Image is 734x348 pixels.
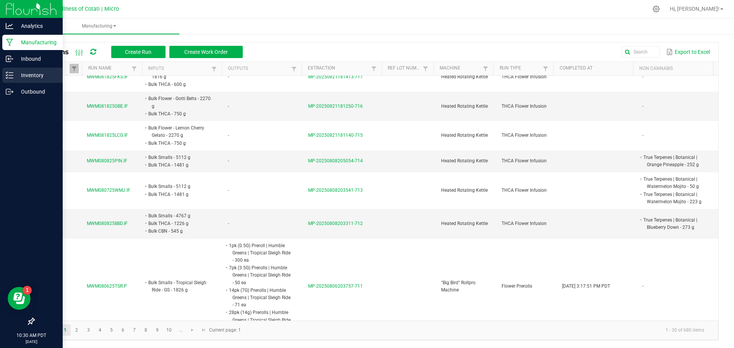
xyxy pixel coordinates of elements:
[369,64,378,73] a: Filter
[228,264,292,286] li: 7pk (3.5G) Prerolls | Humble Greens | Tropical Sleigh Ride - 50 ea
[421,64,430,73] a: Filter
[441,221,488,226] span: Heated Rotating Kettle
[187,324,198,336] a: Go to the next page
[502,188,547,193] span: THCA Flower Infusion
[13,54,59,63] p: Inbound
[223,172,304,209] td: -
[13,21,59,31] p: Analytics
[71,324,82,336] a: Page 2
[147,183,211,190] li: Bulk Smalls - 5112 g
[245,324,710,337] kendo-pager-info: 1 - 30 of 680 items
[441,104,488,109] span: Heated Rotating Kettle
[13,38,59,47] p: Manufacturing
[440,65,481,71] a: MachineSortable
[228,242,292,264] li: 1pk (0.5G) Preroll | Humble Greens | Tropical Sleigh Ride - 300 ea
[633,62,713,76] th: Non Cannabis
[40,45,248,58] div: All Runs
[184,49,228,55] span: Create Work Order
[441,133,488,138] span: Heated Rotating Kettle
[642,216,706,231] li: True Terpenes | Botanical | Blueberry Down - 273 g
[164,324,175,336] a: Page 10
[500,65,541,71] a: Run TypeSortable
[638,121,718,151] td: -
[308,74,363,79] span: MP-20250821181413-717
[152,324,163,336] a: Page 9
[147,154,211,161] li: Bulk Smalls - 5112 g
[308,133,363,138] span: MP-20250821181140-715
[651,5,661,13] div: Manage settings
[147,81,211,88] li: Bulk THCA - 600 g
[140,324,151,336] a: Page 8
[70,64,79,73] a: Filter
[6,88,13,95] inline-svg: Outbound
[223,92,304,121] td: -
[441,280,476,293] span: "Big Bird" Rollpro Machine
[147,220,211,227] li: Bulk THCA - 1226 g
[147,227,211,235] li: Bulk CBN - 545 g
[18,18,179,34] a: Manufacturing
[169,46,243,58] button: Create Work Order
[388,65,421,71] a: Ref Lot NumberSortable
[13,71,59,80] p: Inventory
[147,161,211,169] li: Bulk THCA - 1481 g
[670,6,719,12] span: Hi, [PERSON_NAME]!
[308,221,363,226] span: MP-20250808203311-712
[18,23,179,29] span: Manufacturing
[87,220,128,227] span: MWM080825BBD.IF
[638,92,718,121] td: -
[502,221,547,226] span: THCA Flower Infusion
[83,324,94,336] a: Page 3
[6,22,13,30] inline-svg: Analytics
[481,64,490,73] a: Filter
[87,187,130,194] span: MWM080725WMJ.IF
[23,286,32,295] iframe: Resource center unread badge
[502,283,532,289] span: Flower Prerolls
[87,157,127,165] span: MWM080825PIN.IF
[308,188,363,193] span: MP-20250808203541-713
[502,158,547,163] span: THCA Flower Infusion
[87,132,128,139] span: MWM081825LCG.IF
[87,283,127,290] span: MWM080625TSR.P
[130,64,139,73] a: Filter
[87,103,128,110] span: MWM081825GBE.IF
[541,64,550,73] a: Filter
[562,283,610,289] span: [DATE] 3:17:51 PM PDT
[441,188,488,193] span: Heated Rotating Kettle
[147,95,211,110] li: Bulk Flower - Gotti Belts - 2270 g
[223,151,304,172] td: -
[147,191,211,198] li: Bulk THCA - 1481 g
[198,324,209,336] a: Go to the last page
[308,283,363,289] span: MP-20250806203757-711
[6,39,13,46] inline-svg: Manufacturing
[142,62,222,76] th: Inputs
[502,104,547,109] span: THCA Flower Infusion
[441,74,488,79] span: Heated Rotating Kettle
[289,64,299,74] a: Filter
[147,279,211,294] li: Bulk Smalls - Tropical Sleigh Ride - GS - 1826 g
[147,110,211,118] li: Bulk THCA - 750 g
[441,158,488,163] span: Heated Rotating Kettle
[222,62,302,76] th: Outputs
[201,327,207,333] span: Go to the last page
[502,74,547,79] span: THCA Flower Infusion
[175,324,186,336] a: Page 11
[147,212,211,220] li: Bulk Smalls - 4767 g
[664,45,712,58] button: Export to Excel
[308,158,363,163] span: MP-20250808205054-714
[223,63,304,92] td: -
[189,327,195,333] span: Go to the next page
[638,239,718,335] td: -
[223,209,304,239] td: -
[308,65,369,71] a: ExtractionSortable
[3,332,59,339] p: 10:30 AM PDT
[560,65,630,71] a: Completed AtSortable
[308,104,363,109] span: MP-20250821181250-716
[13,87,59,96] p: Outbound
[117,324,128,336] a: Page 6
[6,55,13,63] inline-svg: Inbound
[223,121,304,151] td: -
[638,63,718,92] td: -
[8,287,31,310] iframe: Resource center
[228,286,292,309] li: 14pk (7G) Prerolls | Humble Greens | Tropical Sleigh Ride - 71 ea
